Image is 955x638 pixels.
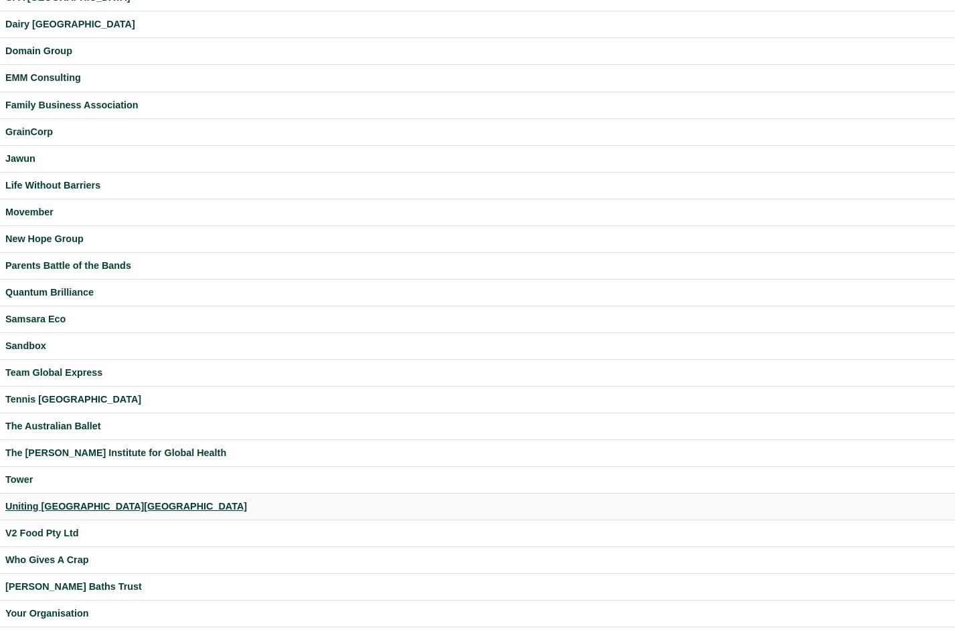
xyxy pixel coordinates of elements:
a: New Hope Group [5,231,950,247]
a: Dairy [GEOGRAPHIC_DATA] [5,17,950,32]
a: EMM Consulting [5,70,950,86]
a: Sandbox [5,338,950,354]
a: Family Business Association [5,98,950,113]
a: Parents Battle of the Bands [5,258,950,274]
a: [PERSON_NAME] Baths Trust [5,579,950,595]
a: The Australian Ballet [5,419,950,434]
a: Tower [5,472,950,488]
a: Quantum Brilliance [5,285,950,300]
a: Samsara Eco [5,312,950,327]
a: Team Global Express [5,365,950,381]
a: Life Without Barriers [5,178,950,193]
a: V2 Food Pty Ltd [5,526,950,541]
a: Domain Group [5,43,950,59]
a: Tennis [GEOGRAPHIC_DATA] [5,392,950,407]
a: Jawun [5,151,950,167]
a: Your Organisation [5,606,950,621]
a: Who Gives A Crap [5,552,950,568]
a: GrainCorp [5,124,950,140]
a: Uniting [GEOGRAPHIC_DATA][GEOGRAPHIC_DATA] [5,499,950,514]
a: Movember [5,205,950,220]
a: The [PERSON_NAME] Institute for Global Health [5,445,950,461]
